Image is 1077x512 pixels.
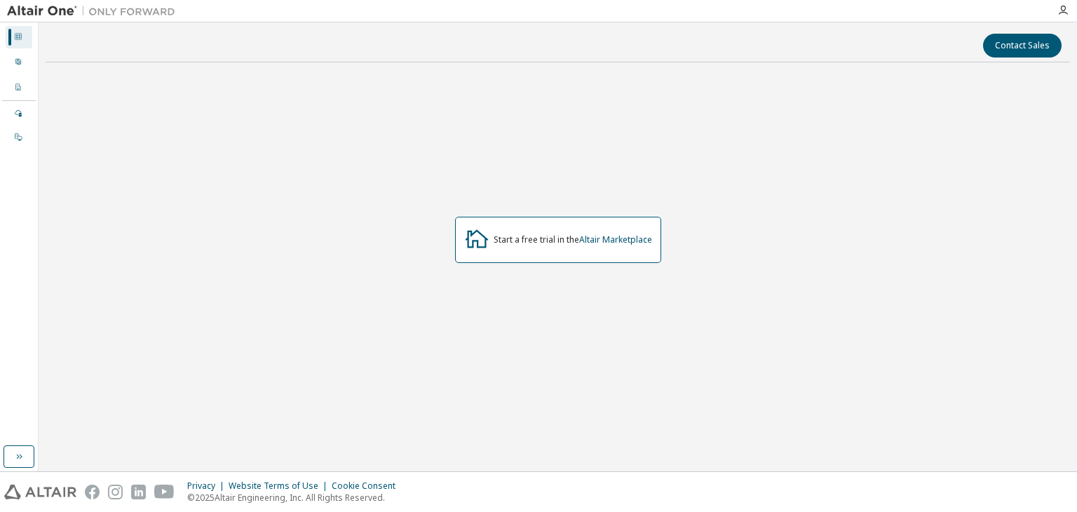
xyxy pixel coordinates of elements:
[187,480,229,492] div: Privacy
[108,485,123,499] img: instagram.svg
[6,102,32,125] div: Managed
[579,234,652,245] a: Altair Marketplace
[229,480,332,492] div: Website Terms of Use
[154,485,175,499] img: youtube.svg
[983,34,1062,58] button: Contact Sales
[6,126,32,149] div: On Prem
[187,492,404,504] p: © 2025 Altair Engineering, Inc. All Rights Reserved.
[332,480,404,492] div: Cookie Consent
[494,234,652,245] div: Start a free trial in the
[7,4,182,18] img: Altair One
[6,51,32,74] div: User Profile
[6,26,32,48] div: Dashboard
[131,485,146,499] img: linkedin.svg
[4,485,76,499] img: altair_logo.svg
[6,76,32,99] div: Company Profile
[85,485,100,499] img: facebook.svg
